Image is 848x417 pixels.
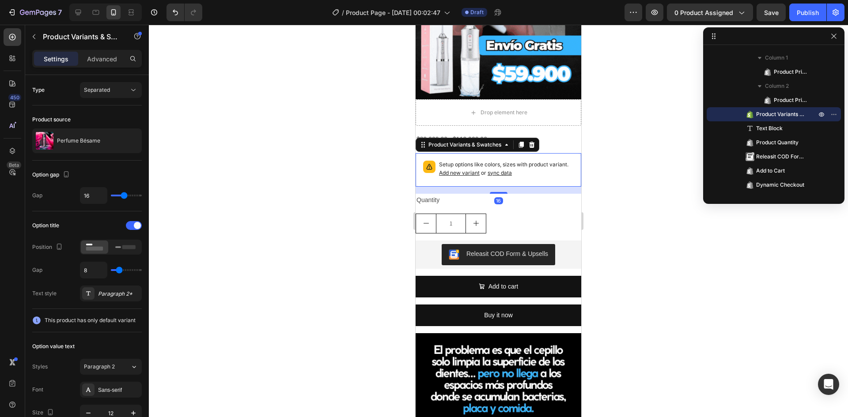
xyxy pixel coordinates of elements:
[7,162,21,169] div: Beta
[98,290,140,298] div: Paragraph 2*
[32,169,72,181] div: Option gap
[84,86,110,93] span: Separated
[756,110,807,119] span: Product Variants & Swatches
[756,180,804,189] span: Dynamic Checkout
[756,166,785,175] span: Add to Cart
[32,386,43,394] div: Font
[45,316,136,325] span: This product has only default variant
[167,4,202,21] div: Undo/Redo
[342,8,344,17] span: /
[87,54,117,64] p: Advanced
[57,138,100,144] p: Perfume Bésame
[346,8,440,17] span: Product Page - [DATE] 00:02:47
[32,342,75,350] div: Option value text
[32,86,45,94] div: Type
[774,96,807,105] span: Product Price
[36,132,53,150] img: product feature img
[80,188,107,203] input: Auto
[416,25,581,417] iframe: Design area
[756,152,807,161] span: Releasit COD Form & Upsells
[756,124,783,133] span: Text Block
[765,53,788,62] span: Column 1
[818,374,839,395] div: Open Intercom Messenger
[797,8,819,17] div: Publish
[470,8,484,16] span: Draft
[774,68,807,76] span: Product Price
[32,363,48,371] div: Styles
[764,9,779,16] span: Save
[98,386,140,394] div: Sans-serif
[32,222,59,229] div: Option title
[789,4,826,21] button: Publish
[674,8,733,17] span: 0 product assigned
[756,138,799,147] span: Product Quantity
[757,4,786,21] button: Save
[80,359,142,375] button: Paragraph 2
[32,116,71,124] div: Product source
[667,4,753,21] button: 0 product assigned
[80,262,107,278] input: Auto
[765,82,789,90] span: Column 2
[746,152,754,161] img: Releasit COD Form & Upsells
[80,82,142,98] button: Separated
[32,241,64,253] div: Position
[8,94,21,101] div: 450
[84,363,115,371] span: Paragraph 2
[32,289,57,297] div: Text style
[32,192,42,199] div: Gap
[58,7,62,18] p: 7
[44,54,68,64] p: Settings
[32,266,42,274] div: Gap
[4,4,66,21] button: 7
[43,31,118,42] p: Product Variants & Swatches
